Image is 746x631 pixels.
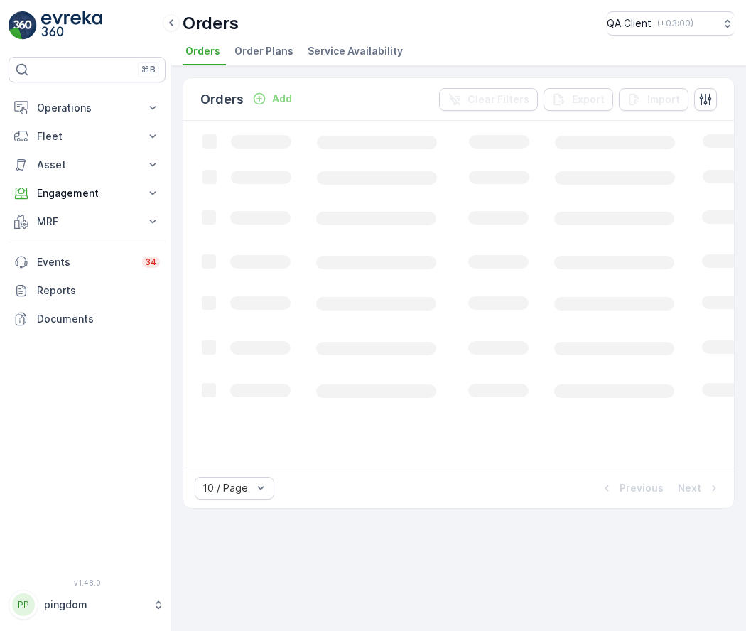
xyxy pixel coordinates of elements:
[141,64,156,75] p: ⌘B
[272,92,292,106] p: Add
[37,101,137,115] p: Operations
[9,248,166,276] a: Events34
[37,255,134,269] p: Events
[247,90,298,107] button: Add
[37,284,160,298] p: Reports
[9,151,166,179] button: Asset
[9,207,166,236] button: MRF
[9,578,166,587] span: v 1.48.0
[598,480,665,497] button: Previous
[619,88,688,111] button: Import
[657,18,693,29] p: ( +03:00 )
[37,186,137,200] p: Engagement
[607,16,652,31] p: QA Client
[37,158,137,172] p: Asset
[9,122,166,151] button: Fleet
[9,94,166,122] button: Operations
[185,44,220,58] span: Orders
[145,257,157,268] p: 34
[647,92,680,107] p: Import
[9,179,166,207] button: Engagement
[9,590,166,620] button: PPpingdom
[234,44,293,58] span: Order Plans
[183,12,239,35] p: Orders
[467,92,529,107] p: Clear Filters
[44,598,146,612] p: pingdom
[439,88,538,111] button: Clear Filters
[572,92,605,107] p: Export
[9,305,166,333] a: Documents
[678,481,701,495] p: Next
[620,481,664,495] p: Previous
[308,44,403,58] span: Service Availability
[9,276,166,305] a: Reports
[544,88,613,111] button: Export
[12,593,35,616] div: PP
[200,90,244,109] p: Orders
[37,312,160,326] p: Documents
[41,11,102,40] img: logo_light-DOdMpM7g.png
[37,129,137,144] p: Fleet
[37,215,137,229] p: MRF
[9,11,37,40] img: logo
[607,11,735,36] button: QA Client(+03:00)
[676,480,723,497] button: Next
